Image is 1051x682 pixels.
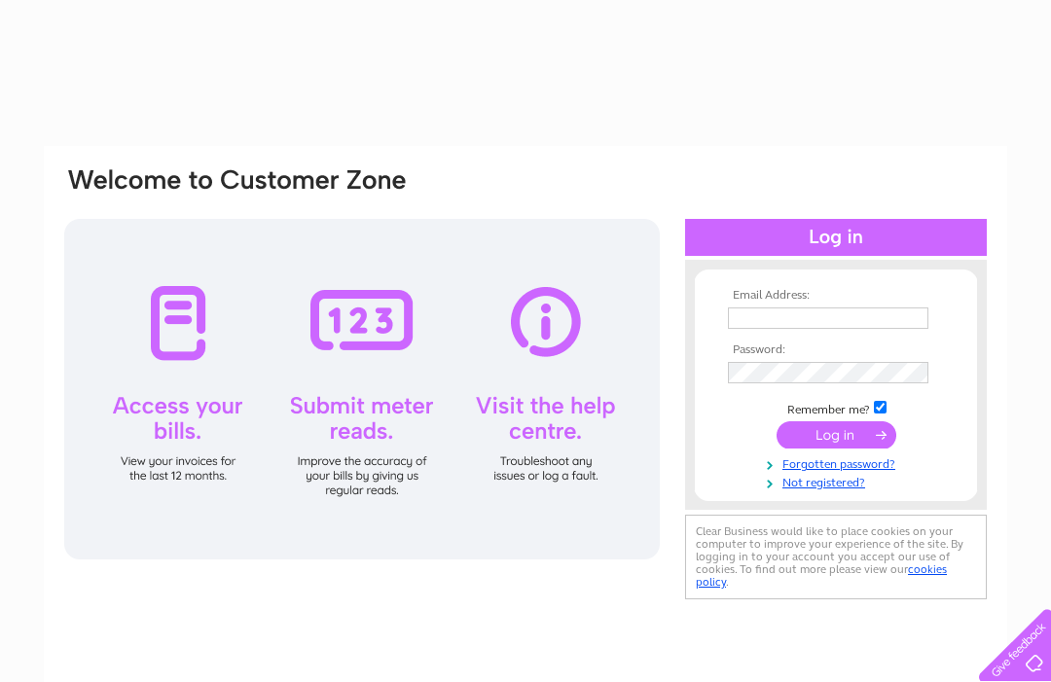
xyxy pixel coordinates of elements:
[723,289,949,303] th: Email Address:
[723,343,949,357] th: Password:
[696,562,947,589] a: cookies policy
[728,472,949,490] a: Not registered?
[728,453,949,472] a: Forgotten password?
[777,421,896,449] input: Submit
[685,515,987,599] div: Clear Business would like to place cookies on your computer to improve your experience of the sit...
[723,398,949,417] td: Remember me?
